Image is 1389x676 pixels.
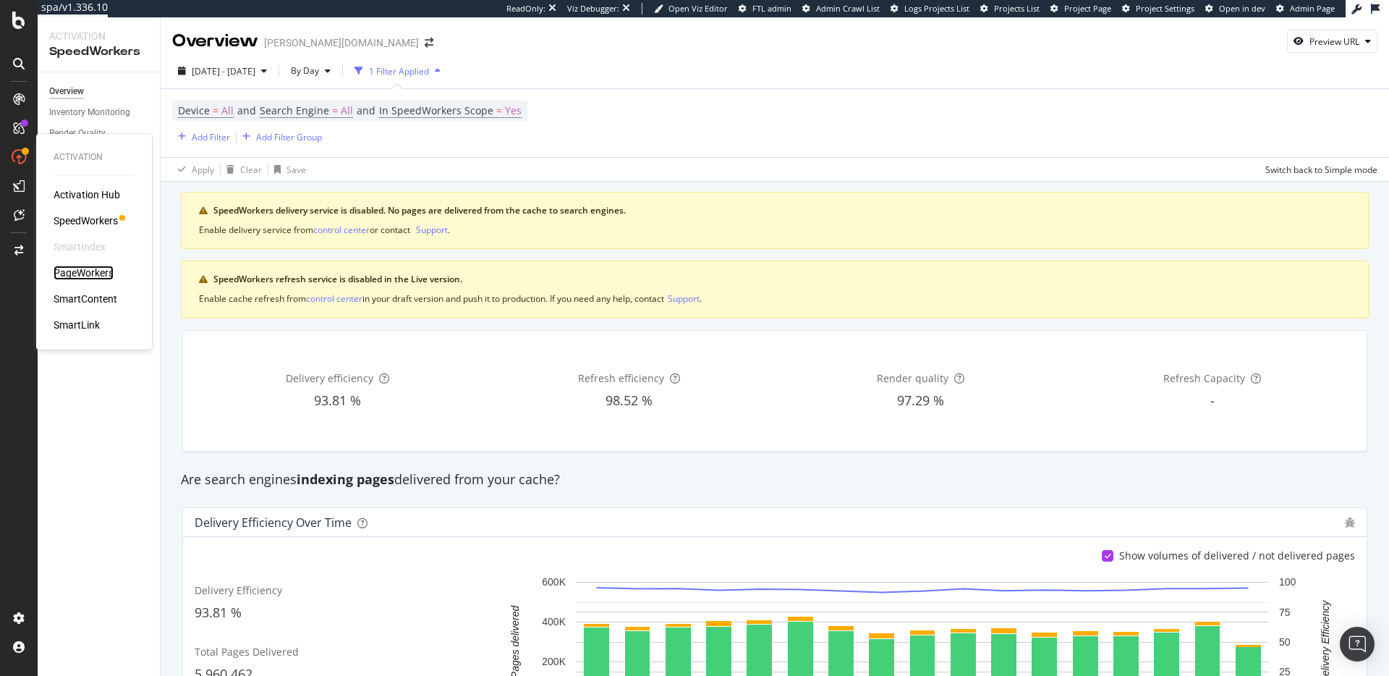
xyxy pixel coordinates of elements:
[240,164,262,176] div: Clear
[54,240,106,254] div: SmartIndex
[1119,549,1355,563] div: Show volumes of delivered / not delivered pages
[802,3,880,14] a: Admin Crawl List
[506,3,545,14] div: ReadOnly:
[496,103,502,117] span: =
[1219,3,1265,14] span: Open in dev
[341,101,353,121] span: All
[285,64,319,77] span: By Day
[313,223,370,237] button: control center
[54,214,118,228] a: SpeedWorkers
[1309,35,1359,48] div: Preview URL
[178,103,210,117] span: Device
[357,103,375,117] span: and
[181,261,1369,318] div: warning banner
[1122,3,1194,14] a: Project Settings
[668,292,700,305] button: Support
[213,273,1351,286] div: SpeedWorkers refresh service is disabled in the Live version.
[379,103,493,117] span: In SpeedWorkers Scope
[1050,3,1111,14] a: Project Page
[505,101,522,121] span: Yes
[268,158,306,181] button: Save
[606,392,653,409] span: 98.52 %
[904,3,969,14] span: Logs Projects List
[1287,30,1377,53] button: Preview URL
[416,224,448,236] div: Support
[349,59,446,83] button: 1 Filter Applied
[980,3,1040,14] a: Projects List
[54,292,117,306] a: SmartContent
[285,59,336,83] button: By Day
[172,29,258,54] div: Overview
[172,59,273,83] button: [DATE] - [DATE]
[542,617,566,628] text: 400K
[668,3,728,14] span: Open Viz Editor
[654,3,728,14] a: Open Viz Editor
[332,103,338,117] span: =
[49,126,106,141] div: Render Quality
[1290,3,1335,14] span: Admin Page
[192,131,230,143] div: Add Filter
[195,604,242,621] span: 93.81 %
[199,223,1351,237] div: Enable delivery service from or contact .
[752,3,791,14] span: FTL admin
[1064,3,1111,14] span: Project Page
[297,470,394,488] strong: indexing pages
[256,131,322,143] div: Add Filter Group
[195,645,299,659] span: Total Pages Delivered
[195,583,282,597] span: Delivery Efficiency
[425,38,433,48] div: arrow-right-arrow-left
[192,164,214,176] div: Apply
[1279,636,1291,648] text: 50
[1279,577,1296,588] text: 100
[897,392,944,409] span: 97.29 %
[816,3,880,14] span: Admin Crawl List
[49,29,148,43] div: Activation
[199,292,1351,305] div: Enable cache refresh from in your draft version and push it to production. If you need any help, ...
[286,164,306,176] div: Save
[49,43,148,60] div: SpeedWorkers
[369,65,429,77] div: 1 Filter Applied
[172,158,214,181] button: Apply
[49,105,150,120] a: Inventory Monitoring
[1205,3,1265,14] a: Open in dev
[306,292,362,305] button: control center
[221,158,262,181] button: Clear
[260,103,329,117] span: Search Engine
[739,3,791,14] a: FTL admin
[1210,392,1215,409] span: -
[237,103,256,117] span: and
[192,65,255,77] span: [DATE] - [DATE]
[416,223,448,237] button: Support
[1276,3,1335,14] a: Admin Page
[237,128,322,145] button: Add Filter Group
[1136,3,1194,14] span: Project Settings
[174,470,1376,489] div: Are search engines delivered from your cache?
[1345,517,1355,528] div: bug
[54,266,114,280] a: PageWorkers
[221,101,234,121] span: All
[49,84,150,99] a: Overview
[54,187,120,202] a: Activation Hub
[195,515,352,530] div: Delivery Efficiency over time
[1279,607,1291,618] text: 75
[877,371,948,385] span: Render quality
[54,318,100,332] div: SmartLink
[542,577,566,588] text: 600K
[1340,627,1375,662] div: Open Intercom Messenger
[49,105,130,120] div: Inventory Monitoring
[49,126,150,141] a: Render Quality
[49,84,84,99] div: Overview
[891,3,969,14] a: Logs Projects List
[567,3,619,14] div: Viz Debugger:
[313,224,370,236] div: control center
[213,103,218,117] span: =
[1163,371,1245,385] span: Refresh Capacity
[578,371,664,385] span: Refresh efficiency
